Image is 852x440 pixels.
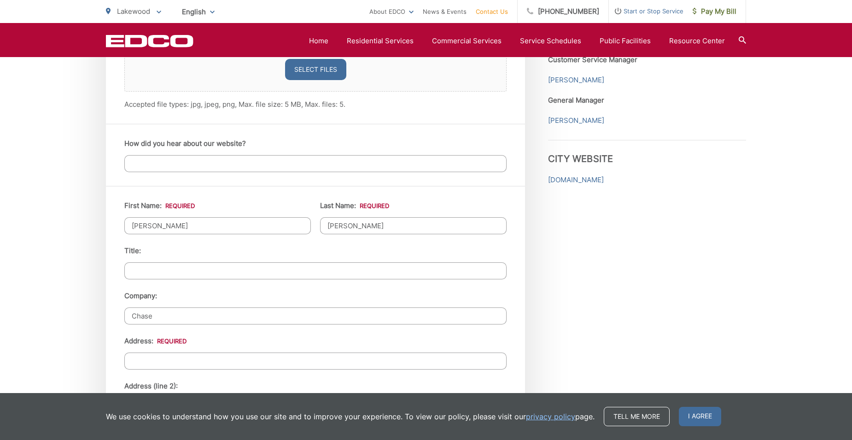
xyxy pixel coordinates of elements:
a: Commercial Services [432,35,502,46]
a: Service Schedules [520,35,581,46]
a: [PERSON_NAME] [548,115,604,126]
a: EDCD logo. Return to the homepage. [106,35,193,47]
span: English [175,4,222,20]
label: First Name: [124,202,195,210]
a: Public Facilities [600,35,651,46]
span: Accepted file types: jpg, jpeg, png, Max. file size: 5 MB, Max. files: 5. [124,100,345,109]
a: Tell me more [604,407,670,426]
label: Title: [124,247,141,255]
a: Resource Center [669,35,725,46]
a: privacy policy [526,411,575,422]
h3: City Website [548,140,746,164]
strong: General Manager [548,96,604,104]
a: About EDCO [369,6,414,17]
a: Home [309,35,328,46]
span: Lakewood [117,7,150,16]
label: Company: [124,292,157,300]
label: How did you hear about our website? [124,139,246,148]
a: News & Events [423,6,467,17]
span: Pay My Bill [693,6,736,17]
label: Last Name: [320,202,389,210]
p: We use cookies to understand how you use our site and to improve your experience. To view our pol... [106,411,595,422]
span: I agree [679,407,721,426]
label: Address: [124,337,187,345]
a: Residential Services [347,35,414,46]
button: select files, upload any relevant images. [285,59,346,80]
strong: Customer Service Manager [548,55,637,64]
a: Contact Us [476,6,508,17]
label: Address (line 2): [124,382,178,390]
a: [DOMAIN_NAME] [548,174,604,185]
a: [PERSON_NAME] [548,75,604,86]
